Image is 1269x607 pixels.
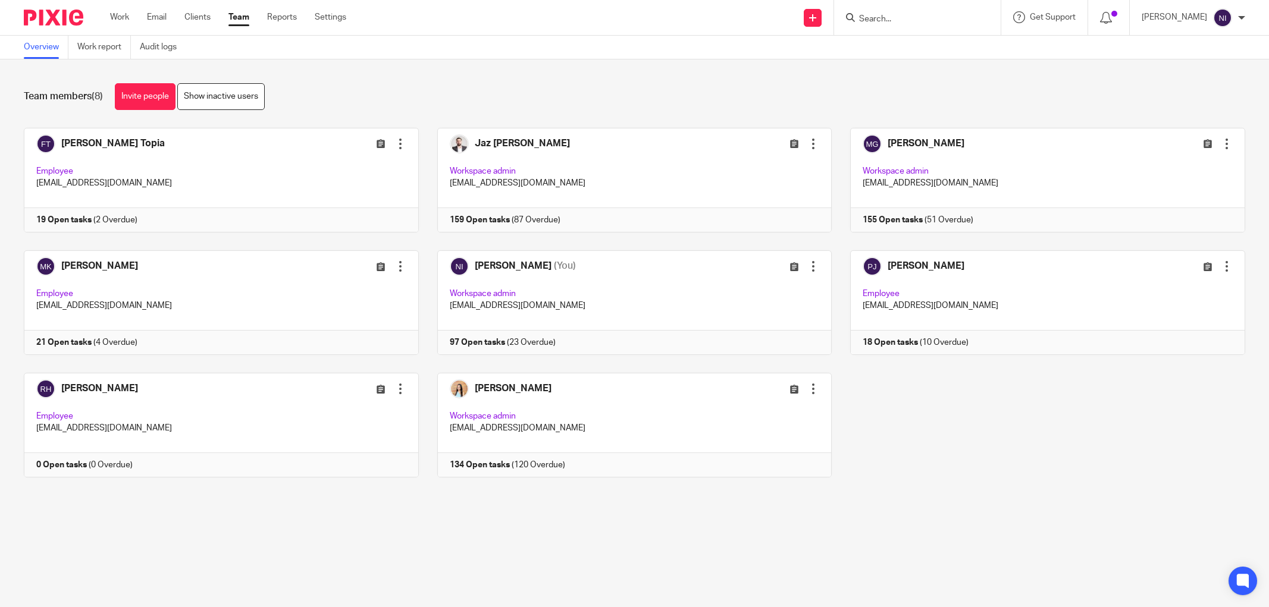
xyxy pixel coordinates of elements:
span: Get Support [1030,13,1076,21]
a: Clients [184,11,211,23]
a: Team [228,11,249,23]
input: Search [858,14,965,25]
a: Reports [267,11,297,23]
img: svg%3E [1213,8,1232,27]
span: (8) [92,92,103,101]
a: Overview [24,36,68,59]
a: Settings [315,11,346,23]
h1: Team members [24,90,103,103]
a: Email [147,11,167,23]
a: Show inactive users [177,83,265,110]
img: Pixie [24,10,83,26]
p: [PERSON_NAME] [1142,11,1207,23]
a: Work [110,11,129,23]
a: Audit logs [140,36,186,59]
a: Work report [77,36,131,59]
a: Invite people [115,83,176,110]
